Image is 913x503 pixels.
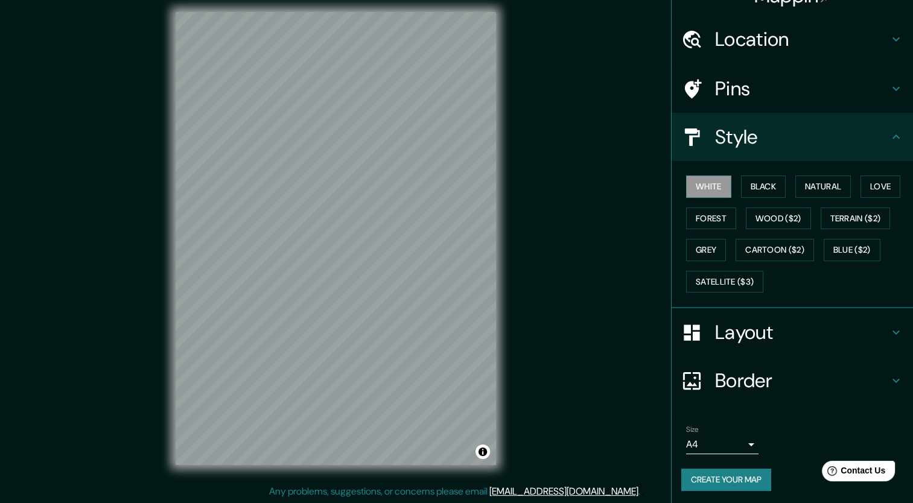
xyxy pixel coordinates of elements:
[715,320,889,344] h4: Layout
[672,356,913,405] div: Border
[642,484,644,499] div: .
[806,456,900,490] iframe: Help widget launcher
[476,444,490,459] button: Toggle attribution
[686,207,736,230] button: Forest
[795,176,851,198] button: Natural
[686,239,726,261] button: Grey
[176,12,496,465] canvas: Map
[741,176,786,198] button: Black
[672,15,913,63] div: Location
[269,484,640,499] p: Any problems, suggestions, or concerns please email .
[686,435,759,454] div: A4
[746,207,811,230] button: Wood ($2)
[824,239,880,261] button: Blue ($2)
[821,207,891,230] button: Terrain ($2)
[686,425,699,435] label: Size
[672,65,913,113] div: Pins
[489,485,638,498] a: [EMAIL_ADDRESS][DOMAIN_NAME]
[672,308,913,356] div: Layout
[736,239,814,261] button: Cartoon ($2)
[686,176,731,198] button: White
[672,113,913,161] div: Style
[715,27,889,51] h4: Location
[715,369,889,393] h4: Border
[681,469,771,491] button: Create your map
[640,484,642,499] div: .
[686,271,763,293] button: Satellite ($3)
[715,125,889,149] h4: Style
[861,176,900,198] button: Love
[715,77,889,101] h4: Pins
